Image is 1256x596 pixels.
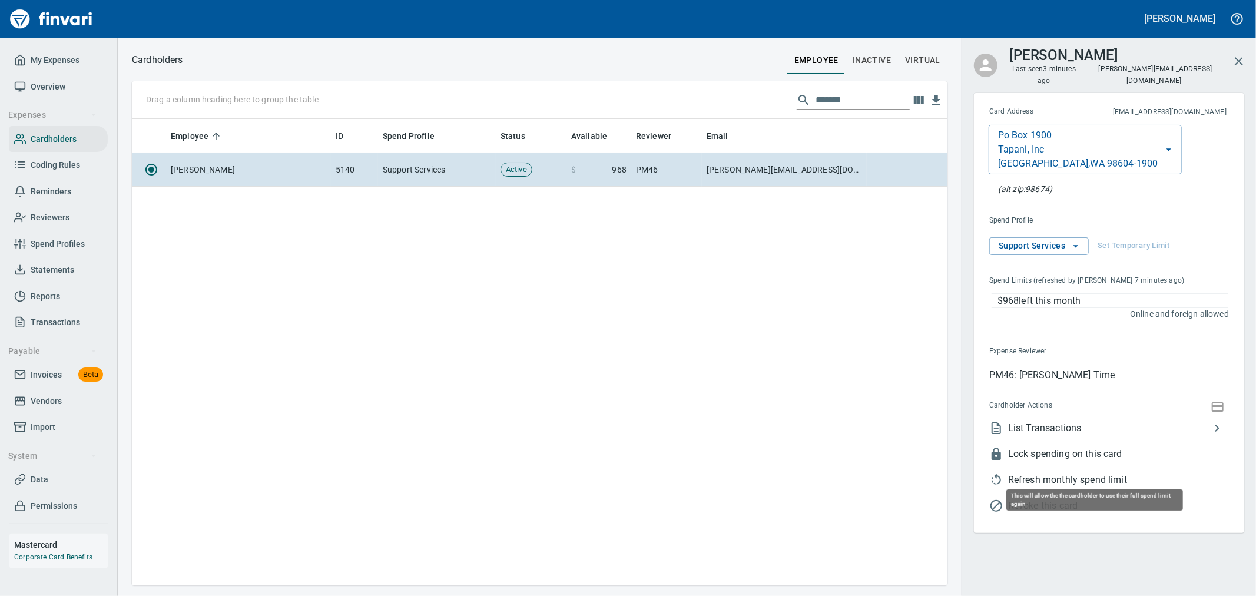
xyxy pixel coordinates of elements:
[989,400,1131,412] span: Cardholder Actions
[1098,64,1212,86] span: [PERSON_NAME][EMAIL_ADDRESS][DOMAIN_NAME]
[1098,239,1169,253] span: Set Temporary Limit
[1008,421,1210,435] span: List Transactions
[9,309,108,336] a: Transactions
[989,106,1073,118] span: Card Address
[989,237,1089,255] button: Support Services
[132,53,183,67] nav: breadcrumb
[31,158,80,173] span: Coding Rules
[9,47,108,74] a: My Expenses
[927,92,945,110] button: Download Table
[31,184,71,199] span: Reminders
[989,368,1229,382] p: PM46: [PERSON_NAME] Time
[336,129,359,143] span: ID
[571,164,576,176] span: $
[1038,65,1076,85] time: 3 minutes ago
[4,104,102,126] button: Expenses
[997,294,1228,308] p: $968 left this month
[166,153,331,187] td: [PERSON_NAME]
[998,128,1052,143] p: Po Box 1900
[171,129,224,143] span: Employee
[9,257,108,283] a: Statements
[31,289,60,304] span: Reports
[31,472,48,487] span: Data
[4,340,102,362] button: Payable
[9,204,108,231] a: Reviewers
[989,346,1136,357] span: Expense Reviewer
[571,129,607,143] span: Available
[1145,12,1215,25] h5: [PERSON_NAME]
[9,493,108,519] a: Permissions
[31,263,74,277] span: Statements
[78,368,103,382] span: Beta
[9,388,108,415] a: Vendors
[998,157,1158,171] p: [GEOGRAPHIC_DATA] , WA 98604-1900
[501,129,525,143] span: Status
[31,499,77,514] span: Permissions
[1209,398,1227,414] button: Show Card Number
[636,129,671,143] span: Reviewer
[905,53,940,68] span: virtual
[132,53,183,67] p: Cardholders
[9,283,108,310] a: Reports
[31,132,77,147] span: Cardholders
[612,164,627,176] span: 968
[1009,44,1118,64] h3: [PERSON_NAME]
[383,129,435,143] span: Spend Profile
[501,129,541,143] span: Status
[331,153,378,187] td: 5140
[1008,447,1229,461] span: Lock spending on this card
[9,178,108,205] a: Reminders
[571,129,622,143] span: Available
[8,449,97,463] span: System
[853,53,891,68] span: Inactive
[702,153,867,187] td: [PERSON_NAME][EMAIL_ADDRESS][DOMAIN_NAME]
[9,362,108,388] a: InvoicesBeta
[998,183,1052,195] p: At the pump (or any AVS check), this zip will also be accepted
[1073,107,1227,118] span: This is the email address for cardholder receipts
[383,129,450,143] span: Spend Profile
[9,152,108,178] a: Coding Rules
[9,414,108,441] a: Import
[14,553,92,561] a: Corporate Card Benefits
[9,74,108,100] a: Overview
[989,275,1205,287] span: Spend Limits (refreshed by [PERSON_NAME] 7 minutes ago)
[1009,64,1079,87] span: Last seen
[31,210,69,225] span: Reviewers
[631,153,702,187] td: PM46
[31,53,79,68] span: My Expenses
[14,538,108,551] h6: Mastercard
[31,315,80,330] span: Transactions
[336,129,343,143] span: ID
[31,80,65,94] span: Overview
[9,466,108,493] a: Data
[980,308,1229,320] p: Online and foreign allowed
[31,420,55,435] span: Import
[146,94,319,105] p: Drag a column heading here to group the table
[999,239,1079,253] span: Support Services
[794,53,839,68] span: employee
[171,129,208,143] span: Employee
[8,108,97,122] span: Expenses
[7,5,95,33] img: Finvari
[31,237,85,251] span: Spend Profiles
[1008,499,1229,513] span: Revoke this card
[31,394,62,409] span: Vendors
[1008,473,1229,487] span: Refresh monthly spend limit
[1095,237,1172,255] button: Set Temporary Limit
[8,344,97,359] span: Payable
[4,445,102,467] button: System
[31,367,62,382] span: Invoices
[636,129,687,143] span: Reviewer
[501,164,532,176] span: Active
[9,231,108,257] a: Spend Profiles
[707,129,728,143] span: Email
[378,153,496,187] td: Support Services
[9,126,108,153] a: Cardholders
[998,143,1045,157] p: Tapani, Inc
[707,129,744,143] span: Email
[989,125,1182,174] button: Po Box 1900Tapani, Inc[GEOGRAPHIC_DATA],WA 98604-1900
[1142,9,1218,28] button: [PERSON_NAME]
[989,215,1130,227] span: Spend Profile
[1225,47,1253,75] button: Close cardholder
